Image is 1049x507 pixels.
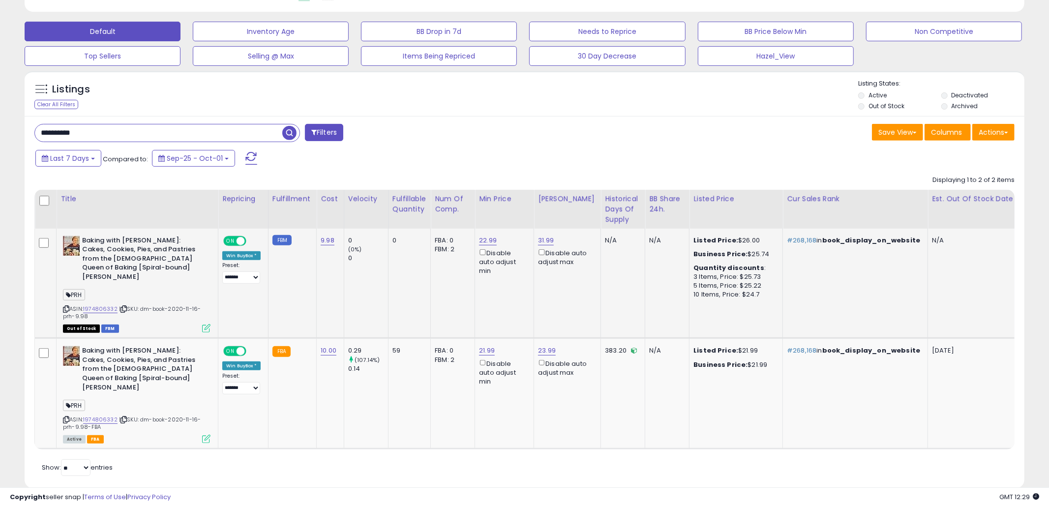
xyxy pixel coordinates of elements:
div: 0 [392,236,423,245]
div: Disable auto adjust min [479,247,526,275]
span: #268,168 [787,346,816,355]
p: in [787,236,920,245]
label: Out of Stock [869,102,904,110]
a: Privacy Policy [127,492,171,502]
div: Est. Out Of Stock Date [932,194,1021,204]
label: Active [869,91,887,99]
div: Listed Price [693,194,779,204]
div: Cost [321,194,340,204]
a: 21.99 [479,346,495,356]
div: ASIN: [63,346,210,442]
label: Archived [952,102,978,110]
span: Compared to: [103,154,148,164]
span: Show: entries [42,463,113,472]
div: 0.29 [348,346,388,355]
div: Disable auto adjust max [538,358,593,377]
div: N/A [649,346,682,355]
div: $25.74 [693,250,775,259]
span: book_display_on_website [822,236,920,245]
a: 10.00 [321,346,336,356]
span: PRH [63,289,85,300]
div: $26.00 [693,236,775,245]
button: Hazel_View [698,46,854,66]
a: 22.99 [479,236,497,245]
div: FBM: 2 [435,356,467,364]
div: Fulfillment [272,194,312,204]
button: Top Sellers [25,46,180,66]
button: Default [25,22,180,41]
div: Preset: [222,262,261,284]
button: Inventory Age [193,22,349,41]
span: 2025-10-9 12:29 GMT [999,492,1039,502]
button: 30 Day Decrease [529,46,685,66]
span: Columns [931,127,962,137]
span: All listings that are currently out of stock and unavailable for purchase on Amazon [63,325,100,333]
div: FBM: 2 [435,245,467,254]
b: Business Price: [693,249,748,259]
span: | SKU: dm-book-2020-11-16-prh-9.98-FBA [63,416,201,430]
span: FBM [101,325,119,333]
small: FBM [272,235,292,245]
span: Last 7 Days [50,153,89,163]
b: Listed Price: [693,346,738,355]
div: Num of Comp. [435,194,471,214]
a: 31.99 [538,236,554,245]
div: Disable auto adjust max [538,247,593,267]
span: #268,168 [787,236,816,245]
span: PRH [63,400,85,411]
div: 383.20 [605,346,637,355]
button: Items Being Repriced [361,46,517,66]
button: Last 7 Days [35,150,101,167]
div: 5 Items, Price: $25.22 [693,281,775,290]
div: FBA: 0 [435,236,467,245]
div: Historical Days Of Supply [605,194,641,225]
b: Baking with [PERSON_NAME]: Cakes, Cookies, Pies, and Pastries from the [DEMOGRAPHIC_DATA] Queen o... [82,236,202,284]
div: Disable auto adjust min [479,358,526,386]
div: 3 Items, Price: $25.73 [693,272,775,281]
div: 0.14 [348,364,388,373]
div: $21.99 [693,346,775,355]
span: book_display_on_website [822,346,920,355]
div: $21.99 [693,360,775,369]
p: in [787,346,920,355]
button: Save View [872,124,923,141]
small: (0%) [348,245,362,253]
label: Deactivated [952,91,989,99]
strong: Copyright [10,492,46,502]
div: 0 [348,254,388,263]
b: Business Price: [693,360,748,369]
a: 9.98 [321,236,334,245]
div: Fulfillable Quantity [392,194,426,214]
img: 51+1MliIzML._SL40_.jpg [63,346,80,366]
h5: Listings [52,83,90,96]
div: Win BuyBox * [222,251,261,260]
div: N/A [605,236,637,245]
p: [DATE] [932,346,1018,355]
span: OFF [245,237,261,245]
b: Baking with [PERSON_NAME]: Cakes, Cookies, Pies, and Pastries from the [DEMOGRAPHIC_DATA] Queen o... [82,346,202,394]
div: N/A [649,236,682,245]
div: 10 Items, Price: $24.7 [693,290,775,299]
span: ON [224,237,237,245]
span: ON [224,347,237,356]
div: 59 [392,346,423,355]
button: BB Drop in 7d [361,22,517,41]
p: Listing States: [858,79,1024,89]
b: Quantity discounts [693,263,764,272]
div: Preset: [222,373,261,395]
button: Non Competitive [866,22,1022,41]
div: Displaying 1 to 2 of 2 items [932,176,1015,185]
button: Sep-25 - Oct-01 [152,150,235,167]
div: BB Share 24h. [649,194,685,214]
p: N/A [932,236,1018,245]
a: 1974806332 [83,305,118,313]
div: 0 [348,236,388,245]
div: Min Price [479,194,530,204]
img: 51+1MliIzML._SL40_.jpg [63,236,80,256]
div: FBA: 0 [435,346,467,355]
small: (107.14%) [355,356,380,364]
div: Win BuyBox * [222,361,261,370]
div: [PERSON_NAME] [538,194,597,204]
small: FBA [272,346,291,357]
div: seller snap | | [10,493,171,502]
